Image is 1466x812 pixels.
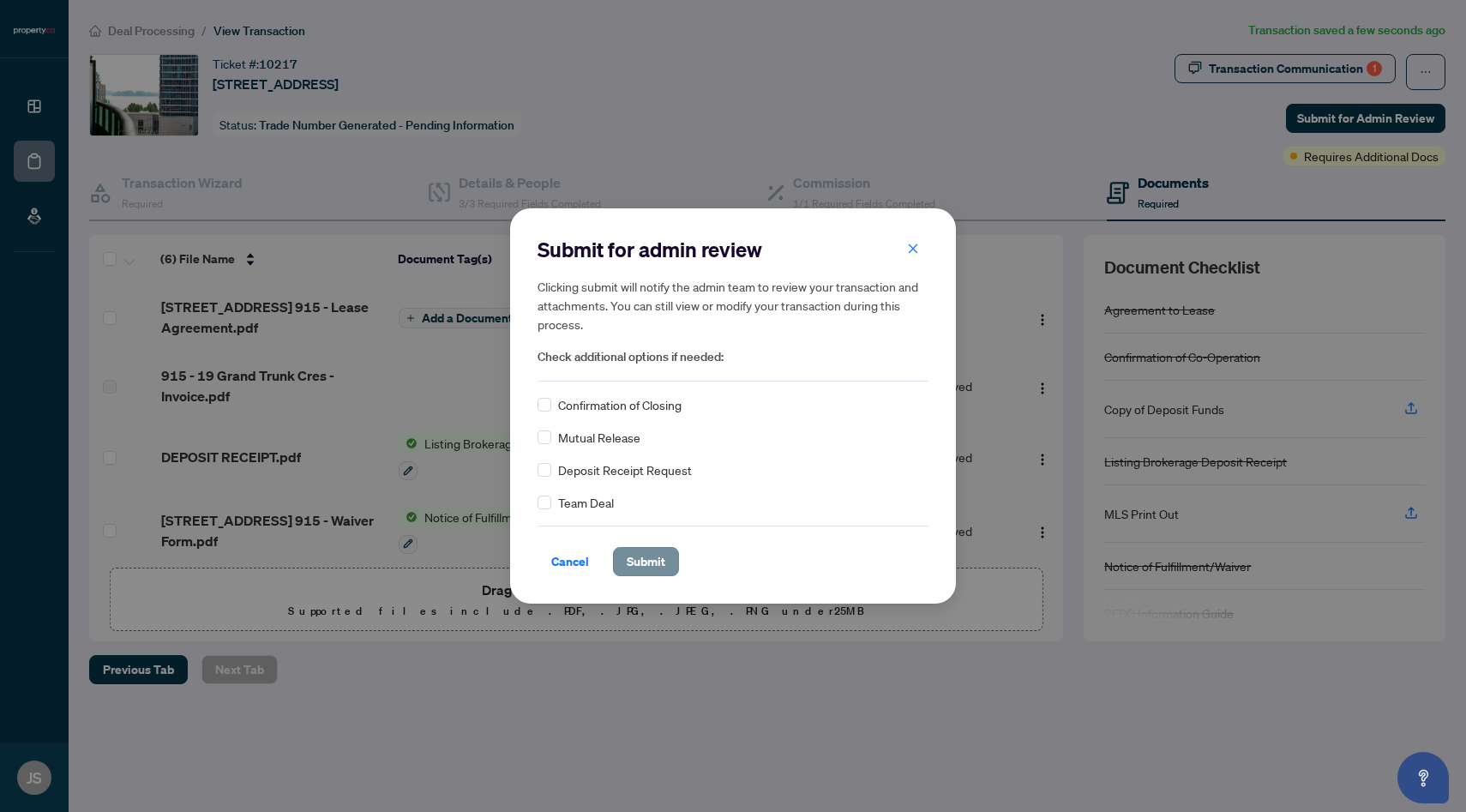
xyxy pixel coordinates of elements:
[558,460,692,479] span: Deposit Receipt Request
[538,347,928,367] span: Check additional options if needed:
[558,493,614,512] span: Team Deal
[907,243,919,255] span: close
[551,548,589,575] span: Cancel
[538,236,928,263] h2: Submit for admin review
[1397,752,1449,803] button: Open asap
[558,428,640,447] span: Mutual Release
[538,277,928,334] h5: Clicking submit will notify the admin team to review your transaction and attachments. You can st...
[627,548,665,575] span: Submit
[538,547,603,576] button: Cancel
[558,395,682,414] span: Confirmation of Closing
[613,547,679,576] button: Submit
